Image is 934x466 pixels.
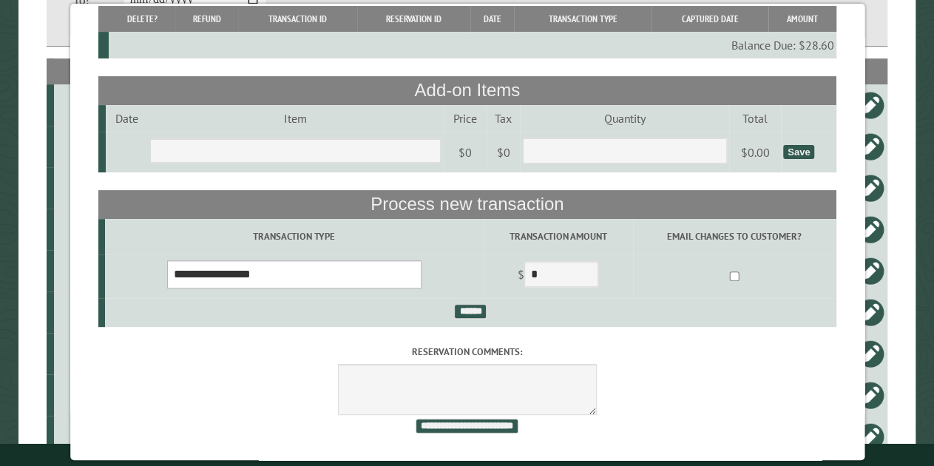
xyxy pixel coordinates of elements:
td: $0.00 [729,132,781,173]
th: Delete? [109,6,175,32]
td: $0 [443,132,487,173]
th: Refund [175,6,238,32]
td: Price [443,105,487,132]
div: 12 [60,180,181,195]
td: $ [483,254,632,298]
td: Quantity [520,105,729,132]
div: 14 [60,429,181,444]
th: Transaction Type [513,6,652,32]
label: Reservation comments: [98,345,836,359]
th: Reservation ID [356,6,470,32]
div: Save [783,145,814,159]
label: Email changes to customer? [634,229,833,243]
td: $0 [487,132,520,173]
div: 15 [60,222,181,237]
div: 21 [60,305,181,320]
td: Tax [487,105,520,132]
th: Transaction ID [238,6,357,32]
td: Item [148,105,443,132]
th: Add-on Items [98,76,836,104]
td: Balance Due: $28.60 [109,32,836,58]
div: 16 [60,139,181,154]
th: Date [470,6,514,32]
div: Tiny Cabin [60,98,181,112]
th: Process new transaction [98,190,836,218]
div: Quartz Inn [60,263,181,278]
label: Transaction Type [107,229,481,243]
label: Transaction Amount [485,229,630,243]
th: Amount [768,6,836,32]
th: Site [54,58,184,84]
div: 1 [60,388,181,402]
td: Date [105,105,147,132]
td: Total [729,105,781,132]
div: 5 [60,346,181,361]
th: Captured Date [652,6,768,32]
